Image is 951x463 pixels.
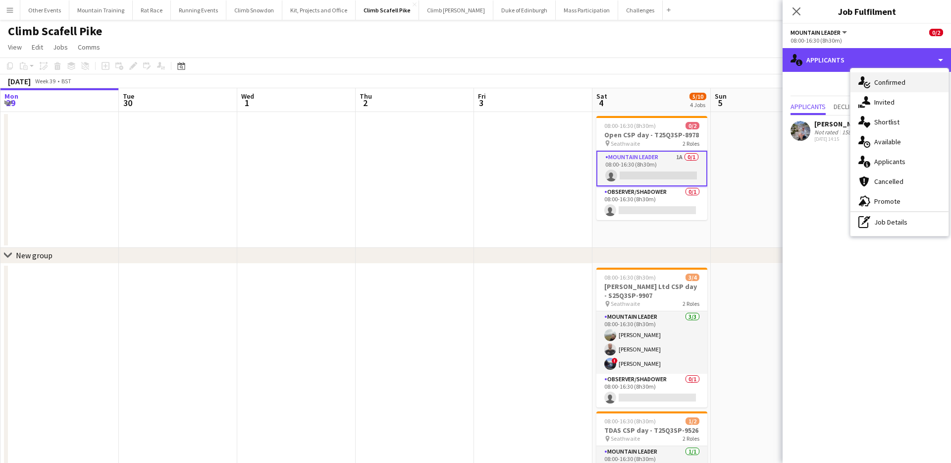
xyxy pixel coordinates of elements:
span: 08:00-16:30 (8h30m) [604,122,656,129]
button: Challenges [618,0,663,20]
span: Wed [241,92,254,101]
button: Running Events [171,0,226,20]
span: 2 Roles [683,435,699,442]
div: 08:00-16:30 (8h30m) [791,37,943,44]
span: 2 Roles [683,140,699,147]
div: [DATE] [8,76,31,86]
span: 3/4 [686,274,699,281]
span: Seathwaite [611,435,640,442]
h3: TDAS CSP day - T25Q3SP-9526 [596,426,707,435]
button: Mountain Training [69,0,133,20]
span: View [8,43,22,52]
app-card-role: Observer/Shadower0/108:00-16:30 (8h30m) [596,374,707,407]
span: Fri [478,92,486,101]
a: Edit [28,41,47,54]
span: Edit [32,43,43,52]
span: Jobs [53,43,68,52]
span: Cancelled [874,177,903,186]
span: Sat [596,92,607,101]
span: 1 [240,97,254,109]
div: [DATE] 14:15 [814,136,877,142]
div: Applicants [783,48,951,72]
span: 29 [3,97,18,109]
span: 5 [713,97,727,109]
span: Applicants [874,157,905,166]
app-card-role: Observer/Shadower0/108:00-16:30 (8h30m) [596,186,707,220]
h3: Job Fulfilment [783,5,951,18]
span: Declined [834,103,861,110]
span: 08:00-16:30 (8h30m) [604,417,656,425]
span: 1/2 [686,417,699,425]
span: Week 39 [33,77,57,85]
div: Job Details [850,212,949,232]
a: Jobs [49,41,72,54]
button: Climb Scafell Pike [356,0,419,20]
button: Duke of Edinburgh [493,0,556,20]
span: Tue [123,92,134,101]
button: Mass Participation [556,0,618,20]
span: Confirmed [874,78,905,87]
button: Climb [PERSON_NAME] [419,0,493,20]
span: Applicants [791,103,826,110]
span: 5/10 [689,93,706,100]
span: 0/2 [929,29,943,36]
div: 4 Jobs [690,101,706,109]
app-card-role: Mountain Leader1A0/108:00-16:30 (8h30m) [596,151,707,186]
span: Mountain Leader [791,29,841,36]
span: Available [874,137,901,146]
span: 3 [476,97,486,109]
span: Comms [78,43,100,52]
span: Seathwaite [611,300,640,307]
button: Mountain Leader [791,29,848,36]
span: 0/2 [686,122,699,129]
span: Promote [874,197,900,206]
span: Mon [4,92,18,101]
span: 2 [358,97,372,109]
span: ! [612,358,618,364]
span: 08:00-16:30 (8h30m) [604,274,656,281]
app-job-card: 08:00-16:30 (8h30m)0/2Open CSP day - T25Q3SP-8978 Seathwaite2 RolesMountain Leader1A0/108:00-16:3... [596,116,707,220]
button: Kit, Projects and Office [282,0,356,20]
span: 30 [121,97,134,109]
app-card-role: Mountain Leader3/308:00-16:30 (8h30m)[PERSON_NAME][PERSON_NAME]![PERSON_NAME] [596,311,707,374]
app-job-card: 08:00-16:30 (8h30m)3/4[PERSON_NAME] Ltd CSP day - S25Q3SP-9907 Seathwaite2 RolesMountain Leader3/... [596,268,707,407]
span: Invited [874,98,895,107]
div: 158.4km [840,128,865,136]
a: View [4,41,26,54]
h3: Open CSP day - T25Q3SP-8978 [596,130,707,139]
a: Comms [74,41,104,54]
button: Climb Snowdon [226,0,282,20]
div: [PERSON_NAME] [814,119,877,128]
span: 4 [595,97,607,109]
button: Other Events [20,0,69,20]
h1: Climb Scafell Pike [8,24,102,39]
button: Rat Race [133,0,171,20]
span: 2 Roles [683,300,699,307]
span: Seathwaite [611,140,640,147]
div: Not rated [814,128,840,136]
div: BST [61,77,71,85]
span: Shortlist [874,117,899,126]
h3: [PERSON_NAME] Ltd CSP day - S25Q3SP-9907 [596,282,707,300]
div: New group [16,250,53,260]
span: Thu [360,92,372,101]
span: Sun [715,92,727,101]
